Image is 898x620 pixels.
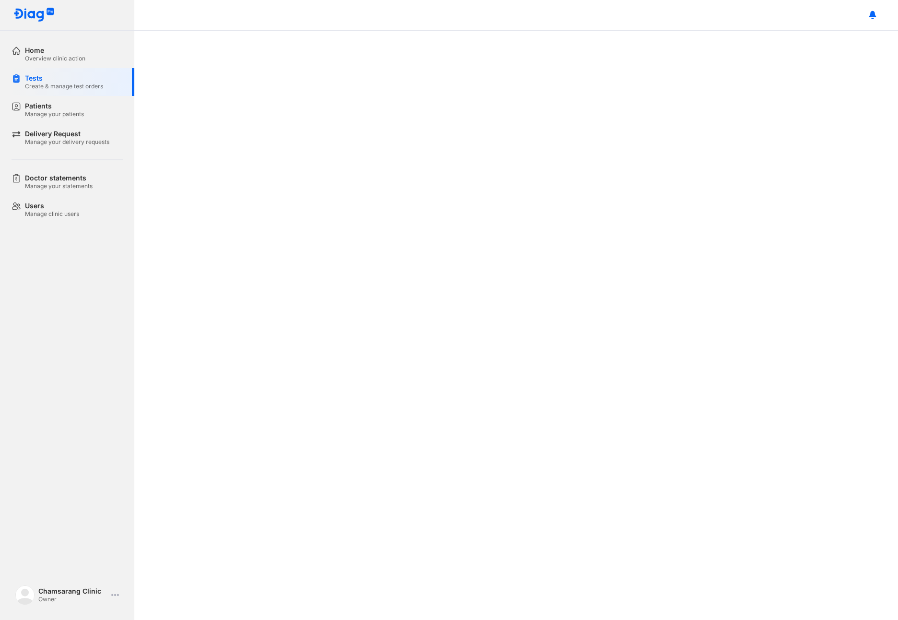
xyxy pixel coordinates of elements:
div: Manage your patients [25,110,84,118]
div: Manage clinic users [25,210,79,218]
div: Owner [38,596,107,603]
div: Home [25,46,85,55]
div: Overview clinic action [25,55,85,62]
div: Tests [25,74,103,83]
div: Patients [25,102,84,110]
img: logo [13,8,55,23]
img: logo [15,585,35,605]
div: Manage your delivery requests [25,138,109,146]
div: Users [25,202,79,210]
div: Manage your statements [25,182,93,190]
div: Create & manage test orders [25,83,103,90]
div: Delivery Request [25,130,109,138]
div: Doctor statements [25,174,93,182]
div: Chamsarang Clinic [38,587,107,596]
